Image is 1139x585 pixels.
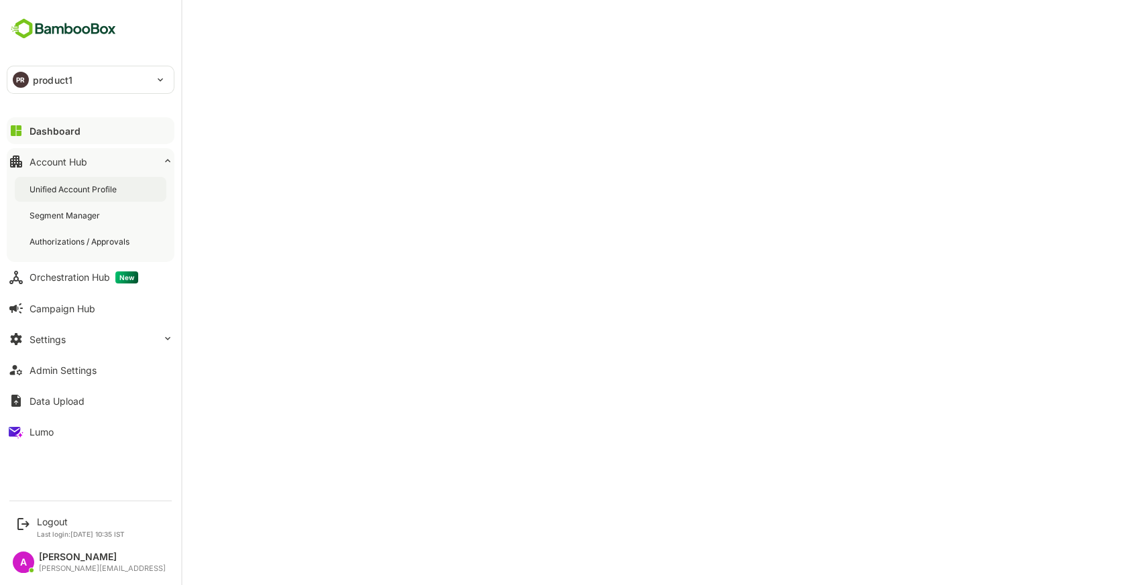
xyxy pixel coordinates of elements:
[30,125,80,137] div: Dashboard
[7,295,174,322] button: Campaign Hub
[7,117,174,144] button: Dashboard
[13,551,34,573] div: A
[7,356,174,383] button: Admin Settings
[7,148,174,175] button: Account Hub
[7,264,174,291] button: Orchestration HubNew
[13,72,29,88] div: PR
[7,326,174,352] button: Settings
[37,530,125,538] p: Last login: [DATE] 10:35 IST
[37,516,125,527] div: Logout
[39,551,166,563] div: [PERSON_NAME]
[30,395,85,407] div: Data Upload
[7,387,174,414] button: Data Upload
[7,418,174,445] button: Lumo
[7,66,174,93] div: PRproduct1
[39,564,166,573] div: [PERSON_NAME][EMAIL_ADDRESS]
[30,271,138,283] div: Orchestration Hub
[30,365,97,376] div: Admin Settings
[7,16,120,42] img: BambooboxFullLogoMark.5f36c76dfaba33ec1ec1367b70bb1252.svg
[115,271,138,283] span: New
[30,184,119,195] div: Unified Account Profile
[33,73,72,87] p: product1
[30,426,54,438] div: Lumo
[30,303,95,314] div: Campaign Hub
[30,236,132,247] div: Authorizations / Approvals
[30,156,87,168] div: Account Hub
[30,334,66,345] div: Settings
[30,210,103,221] div: Segment Manager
